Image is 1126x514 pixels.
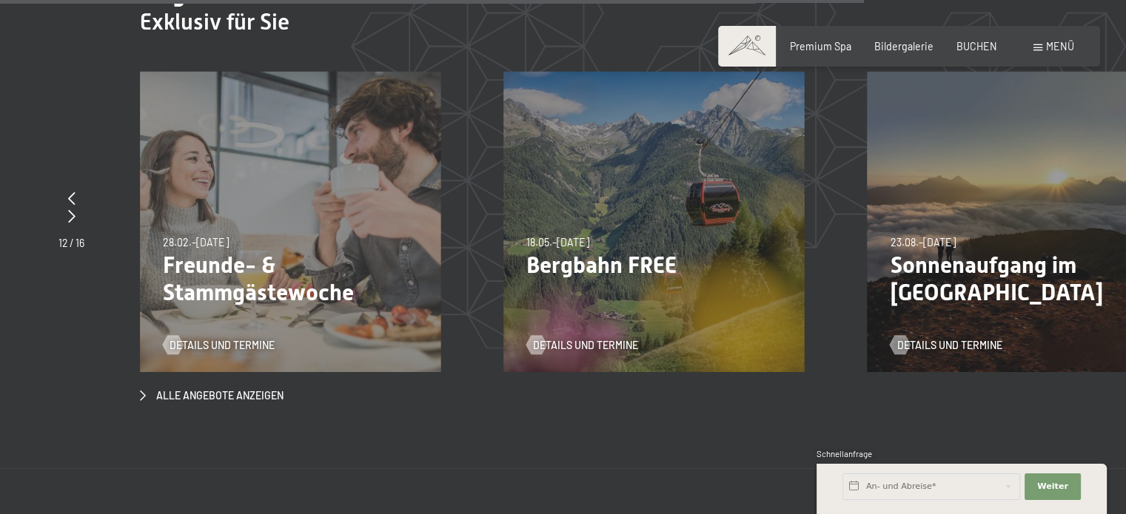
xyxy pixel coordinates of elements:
[76,237,84,249] span: 16
[891,236,956,248] span: 23.08.–[DATE]
[170,338,275,353] span: Details und Termine
[1025,473,1081,500] button: Weiter
[140,388,284,403] a: Alle Angebote anzeigen
[163,251,418,306] p: Freunde- & Stammgästewoche
[526,251,782,279] p: Bergbahn FREE
[817,449,872,459] span: Schnellanfrage
[70,237,74,249] span: /
[790,40,851,53] a: Premium Spa
[163,338,275,353] a: Details und Termine
[156,388,284,403] span: Alle Angebote anzeigen
[533,338,638,353] span: Details und Termine
[1037,481,1068,493] span: Weiter
[891,338,1002,353] a: Details und Termine
[163,236,229,248] span: 28.02.–[DATE]
[526,236,589,248] span: 18.05.–[DATE]
[956,40,997,53] a: BUCHEN
[58,237,68,249] span: 12
[1046,40,1074,53] span: Menü
[897,338,1002,353] span: Details und Termine
[874,40,934,53] a: Bildergalerie
[140,8,289,35] span: Exklusiv für Sie
[526,338,638,353] a: Details und Termine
